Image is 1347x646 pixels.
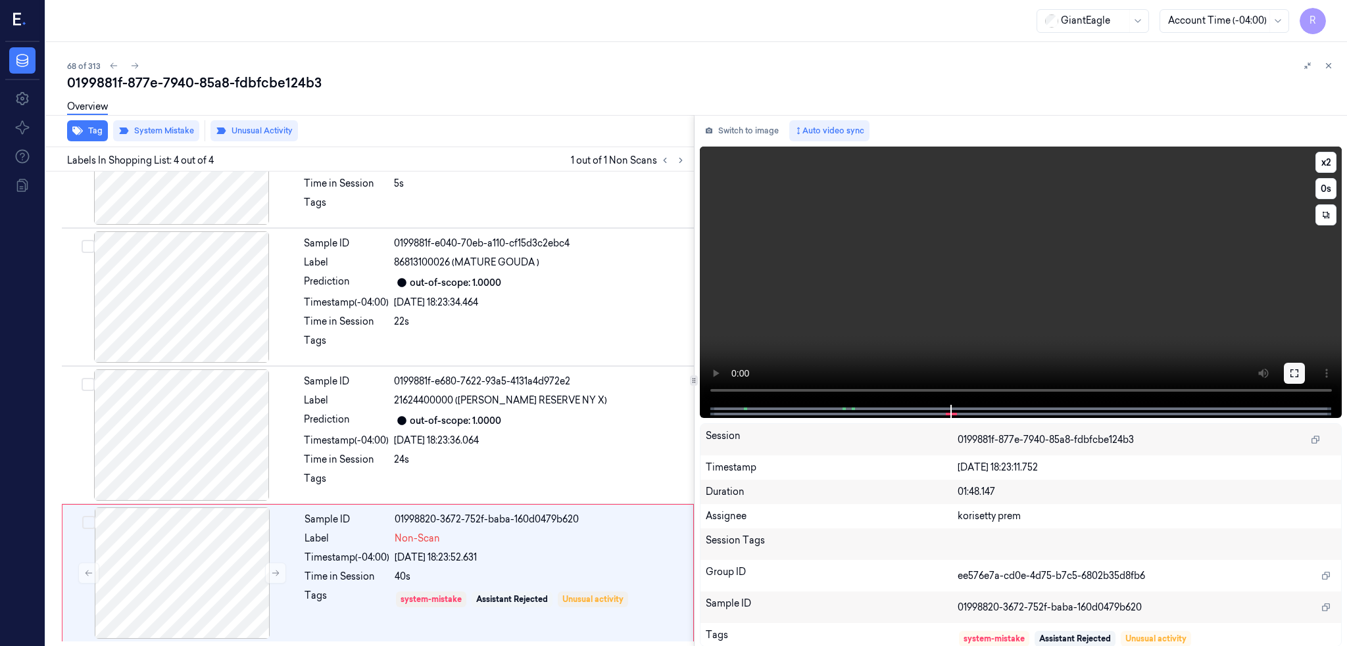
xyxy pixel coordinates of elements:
[958,569,1145,583] span: ee576e7a-cd0e-4d75-b7c5-6802b35d8fb6
[394,256,539,269] span: 86813100026 (MATURE GOUDA )
[571,152,689,168] span: 1 out of 1 Non Scans
[304,334,389,355] div: Tags
[394,296,686,310] div: [DATE] 18:23:34.464
[82,240,95,253] button: Select row
[706,485,958,499] div: Duration
[304,315,389,329] div: Time in Session
[964,633,1025,645] div: system-mistake
[958,433,1134,447] span: 0199881f-877e-7940-85a8-fdbfcbe124b3
[401,593,462,605] div: system-mistake
[410,414,501,428] div: out-of-scope: 1.0000
[304,296,389,310] div: Timestamp (-04:00)
[410,276,501,290] div: out-of-scope: 1.0000
[706,597,958,618] div: Sample ID
[958,509,1336,523] div: korisetty prem
[958,461,1336,474] div: [DATE] 18:23:11.752
[305,589,389,610] div: Tags
[82,516,95,529] button: Select row
[304,275,389,290] div: Prediction
[789,120,869,141] button: Auto video sync
[700,120,784,141] button: Switch to image
[82,378,95,391] button: Select row
[958,485,1336,499] div: 01:48.147
[67,154,214,168] span: Labels In Shopping List: 4 out of 4
[1300,8,1326,34] button: R
[395,570,685,584] div: 40s
[394,434,686,448] div: [DATE] 18:23:36.064
[958,601,1142,614] span: 01998820-3672-752f-baba-160d0479b620
[304,472,389,493] div: Tags
[395,513,685,526] div: 01998820-3672-752f-baba-160d0479b620
[305,513,389,526] div: Sample ID
[67,60,101,72] span: 68 of 313
[395,551,685,565] div: [DATE] 18:23:52.631
[304,453,389,467] div: Time in Session
[395,532,440,545] span: Non-Scan
[1315,178,1336,199] button: 0s
[113,120,199,141] button: System Mistake
[304,413,389,428] div: Prediction
[706,534,958,555] div: Session Tags
[304,256,389,269] div: Label
[706,565,958,586] div: Group ID
[394,237,686,250] div: 0199881f-e040-70eb-a110-cf15d3c2ebc4
[394,315,686,329] div: 22s
[562,593,624,605] div: Unusual activity
[394,453,686,467] div: 24s
[304,177,389,191] div: Time in Session
[476,593,548,605] div: Assistant Rejected
[304,196,389,217] div: Tags
[706,461,958,474] div: Timestamp
[394,177,686,191] div: 5s
[304,375,389,388] div: Sample ID
[305,570,389,584] div: Time in Session
[305,551,389,565] div: Timestamp (-04:00)
[1125,633,1187,645] div: Unusual activity
[1315,152,1336,173] button: x2
[305,532,389,545] div: Label
[67,120,108,141] button: Tag
[394,394,607,407] span: 21624400000 ([PERSON_NAME] RESERVE NY X)
[706,429,958,450] div: Session
[67,100,108,115] a: Overview
[304,394,389,407] div: Label
[304,434,389,448] div: Timestamp (-04:00)
[210,120,298,141] button: Unusual Activity
[1039,633,1111,645] div: Assistant Rejected
[304,237,389,250] div: Sample ID
[67,74,1336,92] div: 0199881f-877e-7940-85a8-fdbfcbe124b3
[706,509,958,523] div: Assignee
[394,375,686,388] div: 0199881f-e680-7622-93a5-4131a4d972e2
